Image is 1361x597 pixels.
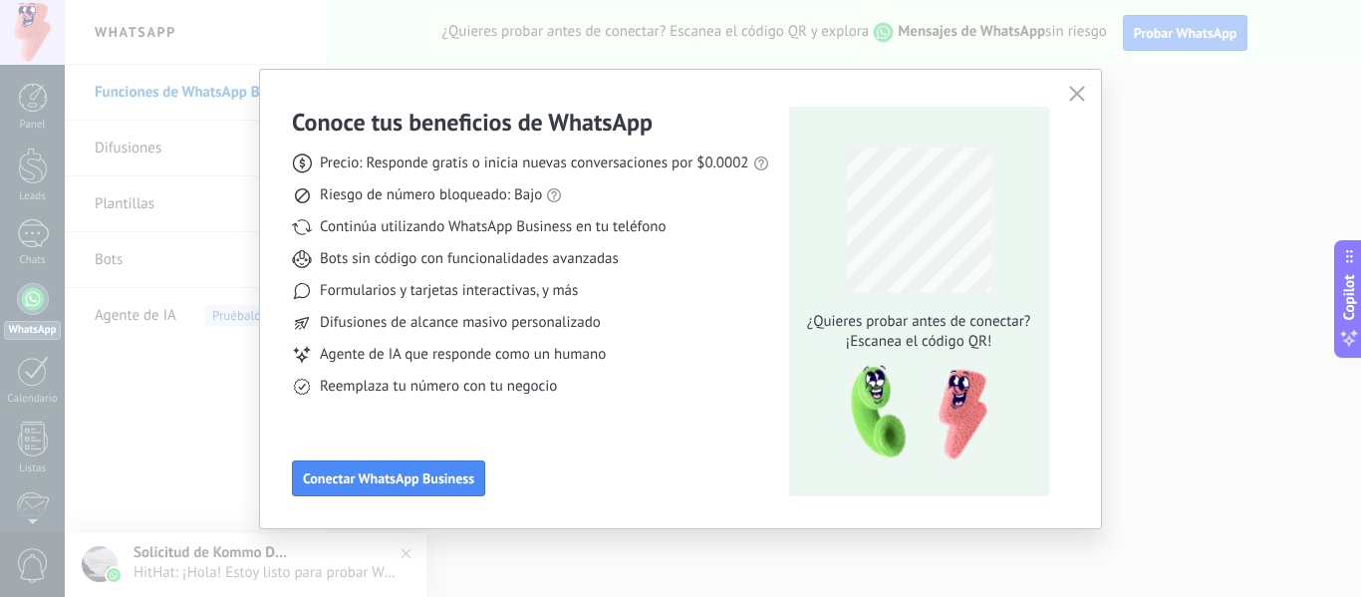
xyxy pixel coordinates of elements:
[320,185,542,205] span: Riesgo de número bloqueado: Bajo
[320,217,666,237] span: Continúa utilizando WhatsApp Business en tu teléfono
[1339,274,1359,320] span: Copilot
[303,471,474,485] span: Conectar WhatsApp Business
[320,153,749,173] span: Precio: Responde gratis o inicia nuevas conversaciones por $0.0002
[801,312,1036,332] span: ¿Quieres probar antes de conectar?
[801,332,1036,352] span: ¡Escanea el código QR!
[292,460,485,496] button: Conectar WhatsApp Business
[320,249,619,269] span: Bots sin código con funcionalidades avanzadas
[834,360,991,466] img: qr-pic-1x.png
[320,281,578,301] span: Formularios y tarjetas interactivas, y más
[320,345,606,365] span: Agente de IA que responde como un humano
[292,107,653,138] h3: Conoce tus beneficios de WhatsApp
[320,313,601,333] span: Difusiones de alcance masivo personalizado
[320,377,557,397] span: Reemplaza tu número con tu negocio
